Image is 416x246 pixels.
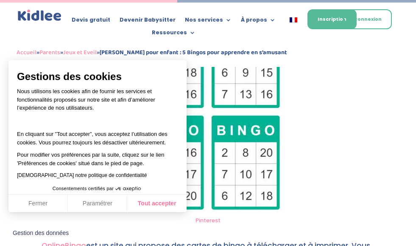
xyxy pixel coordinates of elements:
img: Français [290,17,297,22]
a: Pinterest [195,216,221,224]
svg: Axeptio [115,176,141,202]
button: Paramétrer [68,195,127,213]
span: » » » [17,47,287,58]
strong: [PERSON_NAME] pour enfant : 5 Bingos pour apprendre en s’amusant [100,47,287,58]
button: Tout accepter [127,195,187,213]
a: [DEMOGRAPHIC_DATA] notre politique de confidentialité [17,172,147,178]
a: Devis gratuit [72,17,110,26]
img: bingo de 1 à 20 pour enfant [134,12,282,212]
p: En cliquant sur ”Tout accepter”, vous acceptez l’utilisation des cookies. Vous pourrez toujours l... [17,122,178,147]
p: Nous utilisons les cookies afin de fournir les services et fonctionnalités proposés sur notre sit... [17,87,178,118]
button: Consentements certifiés par [48,183,147,194]
span: Gestions des cookies [17,70,178,83]
a: Accueil [17,47,36,58]
img: logo_kidlee_bleu [17,8,62,22]
a: Parents [39,47,60,58]
a: Devenir Babysitter [120,17,176,26]
button: Fermer le widget sans consentement [8,224,74,242]
span: Gestion des données [13,229,69,237]
span: Consentements certifiés par [53,186,114,191]
a: Ressources [152,30,195,39]
a: À propos [241,17,276,26]
a: Nos services [185,17,232,26]
a: Inscription [307,9,357,29]
a: Jeux et Eveil [63,47,97,58]
button: Fermer [8,195,68,213]
p: Pour modifier vos préférences par la suite, cliquez sur le lien 'Préférences de cookies' situé da... [17,151,178,167]
a: Connexion [343,9,392,29]
a: Kidlee Logo [17,8,62,22]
